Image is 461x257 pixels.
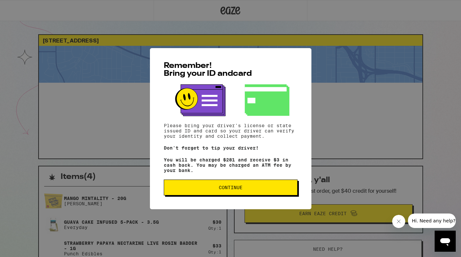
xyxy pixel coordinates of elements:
[164,180,298,195] button: Continue
[435,231,456,252] iframe: Button to launch messaging window
[392,215,405,228] iframe: Close message
[164,62,252,78] span: Remember! Bring your ID and card
[164,123,298,139] p: Please bring your driver's license or state issued ID and card so your driver can verify your ide...
[164,157,298,173] p: You will be charged $281 and receive $3 in cash back. You may be charged an ATM fee by your bank.
[408,214,456,228] iframe: Message from company
[219,185,243,190] span: Continue
[164,145,298,151] p: Don't forget to tip your driver!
